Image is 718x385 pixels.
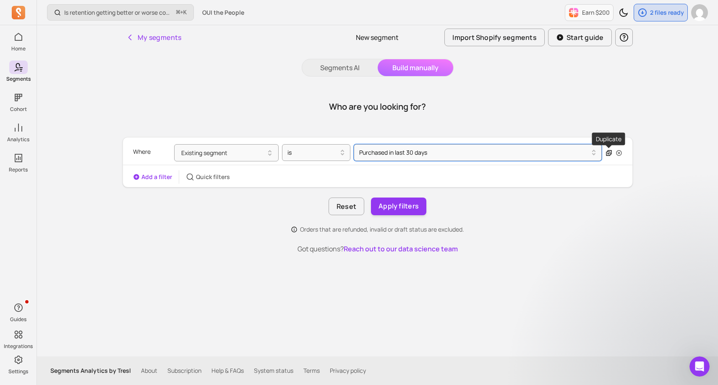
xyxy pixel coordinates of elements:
[12,223,156,248] div: Which customers are most likely to buy again soon?
[330,367,366,375] a: Privacy policy
[4,343,33,350] p: Integrations
[123,29,185,46] button: My segments
[634,4,688,21] button: 2 files ready
[17,74,151,88] p: How can we help?
[211,367,244,375] a: Help & FAQs
[17,162,141,171] div: How do I retain first-time buyers?
[167,367,201,375] a: Subscription
[47,4,194,21] button: Is retention getting better or worse compared to last year?⌘+K
[17,60,151,74] p: Hi [PERSON_NAME]
[650,8,684,17] p: 2 files ready
[12,139,156,156] button: Search for help
[302,59,378,76] button: Segments AI
[50,367,131,375] p: Segments Analytics by Tresl
[141,367,157,375] a: About
[303,367,320,375] a: Terms
[565,4,614,21] button: Earn $200
[12,159,156,174] div: How do I retain first-time buyers?
[17,227,141,244] div: Which customers are most likely to buy again soon?
[615,4,632,21] button: Toggle dark mode
[567,32,604,42] p: Start guide
[8,99,159,131] div: Ask a questionAI Agent and team can help
[9,166,28,173] p: Reports
[197,5,249,20] button: OUI the People
[176,8,187,17] span: +
[116,13,133,30] img: Profile image for John
[202,8,244,17] span: OUI the People
[18,283,37,289] span: Home
[12,174,156,199] div: How many customers are at risk of churning?
[9,299,28,324] button: Guides
[254,367,293,375] a: System status
[344,244,458,254] button: Reach out to our data science team
[133,173,172,181] button: Add a filter
[186,173,230,181] button: Quick filters
[123,244,633,254] p: Got questions?
[329,198,364,215] button: Reset
[691,4,708,21] img: avatar
[132,13,149,30] img: Profile image for morris
[17,202,141,220] div: When should I send a winback campaign to prevent churn?
[300,225,464,234] p: Orders that are refunded, invalid or draft status are excluded.
[329,101,426,113] h1: Who are you looking for?
[133,283,146,289] span: Help
[176,8,180,18] kbd: ⌘
[56,262,112,296] button: Messages
[17,16,30,29] img: logo
[17,106,141,115] div: Ask a question
[133,144,151,159] p: Where
[17,178,141,195] div: How many customers are at risk of churning?
[11,45,26,52] p: Home
[17,115,141,124] div: AI Agent and team can help
[64,8,173,17] p: Is retention getting better or worse compared to last year?
[548,29,612,46] button: Start guide
[112,262,168,296] button: Help
[196,173,230,181] p: Quick filters
[10,316,26,323] p: Guides
[8,368,28,375] p: Settings
[371,198,426,215] button: Apply filters
[6,76,31,82] p: Segments
[17,143,68,152] span: Search for help
[183,9,187,16] kbd: K
[12,199,156,223] div: When should I send a winback campaign to prevent churn?
[356,32,399,42] p: New segment
[174,144,279,161] button: Existing segment
[10,106,27,113] p: Cohort
[444,29,545,46] button: Import Shopify segments
[70,283,99,289] span: Messages
[689,356,710,377] iframe: Intercom live chat
[582,8,610,17] p: Earn $200
[7,136,29,143] p: Analytics
[378,59,453,76] button: Build manually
